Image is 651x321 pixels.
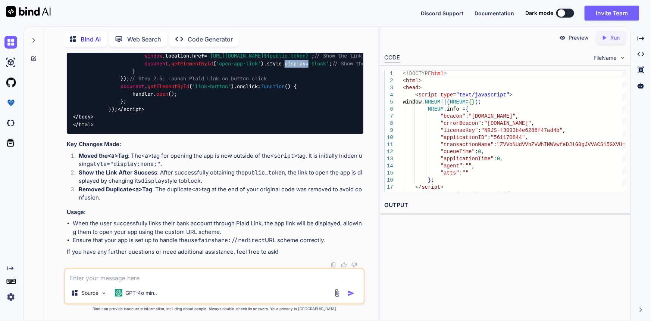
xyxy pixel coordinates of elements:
span: , [472,163,475,169]
span: > [509,191,512,197]
span: // Show the link [332,60,380,67]
div: 5 [385,99,393,106]
span: display [285,60,306,67]
span: window [144,53,162,59]
span: > [419,85,422,91]
span: : [481,120,484,126]
div: 14 [385,163,393,170]
span: script [419,92,437,98]
img: premium [4,96,17,109]
img: githubLight [4,76,17,89]
span: <!DOCTYPE [403,71,431,77]
span: "errorBeacon" [441,120,481,126]
span: < [415,191,418,197]
img: Pick Models [101,290,107,296]
span: NREUM [425,99,440,105]
span: "licenseKey" [441,127,478,133]
span: location [165,53,189,59]
span: html [406,78,419,84]
span: "queueTime" [441,149,475,155]
span: FileName [594,54,617,62]
img: chevron down [620,55,626,61]
span: type [441,92,453,98]
span: ) [475,99,478,105]
code: public_token [245,169,285,176]
div: 13 [385,155,393,163]
span: : [466,113,469,119]
span: onclick [237,83,258,90]
div: 16 [385,177,393,184]
span: "" [462,170,469,176]
span: , [531,120,534,126]
div: 9 [385,127,393,134]
button: Documentation [475,9,514,17]
span: </ [415,184,422,190]
span: open [156,90,168,97]
span: script [422,184,440,190]
span: `[URL][DOMAIN_NAME] ` [207,53,312,59]
span: , [563,127,566,133]
span: : [459,170,462,176]
span: ( [447,99,450,105]
div: 4 [385,92,393,99]
span: : [478,127,481,133]
p: Bind can provide inaccurate information, including about people. Always double-check its answers.... [64,306,365,312]
span: getElementById [171,60,213,67]
span: 'link-button' [192,83,231,90]
div: CODE [385,53,400,62]
span: Discord Support [421,10,463,16]
span: document [121,83,144,90]
p: Run [611,34,620,41]
p: GPT-4o min.. [125,289,157,297]
span: </ > [73,121,94,128]
span: > [444,71,447,77]
code: style="display:none;" [90,160,160,168]
span: document [144,60,168,67]
div: 3 [385,84,393,92]
div: 10 [385,134,393,141]
span: window. [403,99,425,105]
span: ${public_token} [264,53,309,59]
span: = [466,99,469,105]
span: body [79,114,91,120]
strong: Removed Duplicate Tag [79,186,152,193]
h2: OUTPUT [380,197,630,214]
span: "[DOMAIN_NAME]" [484,120,531,126]
div: 17 [385,184,393,191]
span: > [509,92,512,98]
div: 2 [385,77,393,84]
span: </ > [73,114,94,120]
p: Web Search [127,35,161,44]
img: ai-studio [4,56,17,69]
span: .info = [444,106,466,112]
span: > [441,184,444,190]
p: : The tag for opening the app is now outside of the tag. It is initially hidden using . [79,152,364,169]
span: "text/javascript" [456,191,510,197]
span: : [475,149,478,155]
span: "" [466,163,472,169]
button: Discord Support [421,9,463,17]
img: preview [559,34,566,41]
span: ; [478,99,481,105]
img: darkCloudIdeIcon [4,117,17,129]
button: Invite Team [585,6,639,21]
img: copy [331,262,337,268]
span: script [419,191,437,197]
img: GPT-4o mini [115,289,122,297]
p: Bind AI [81,35,101,44]
code: block [184,177,201,185]
span: getElementById [147,83,189,90]
span: || [441,99,447,105]
img: dislike [351,262,357,268]
span: </ > [118,106,144,112]
span: : [494,142,497,148]
code: <a> [108,152,118,160]
span: function [261,83,285,90]
p: : The duplicate tag at the end of your original code was removed to avoid confusion. [79,185,364,202]
span: { [466,106,469,112]
span: "561170844" [491,135,525,141]
div: 1 [385,70,393,77]
span: href [192,53,204,59]
code: <script> [270,152,297,160]
span: , [516,113,519,119]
